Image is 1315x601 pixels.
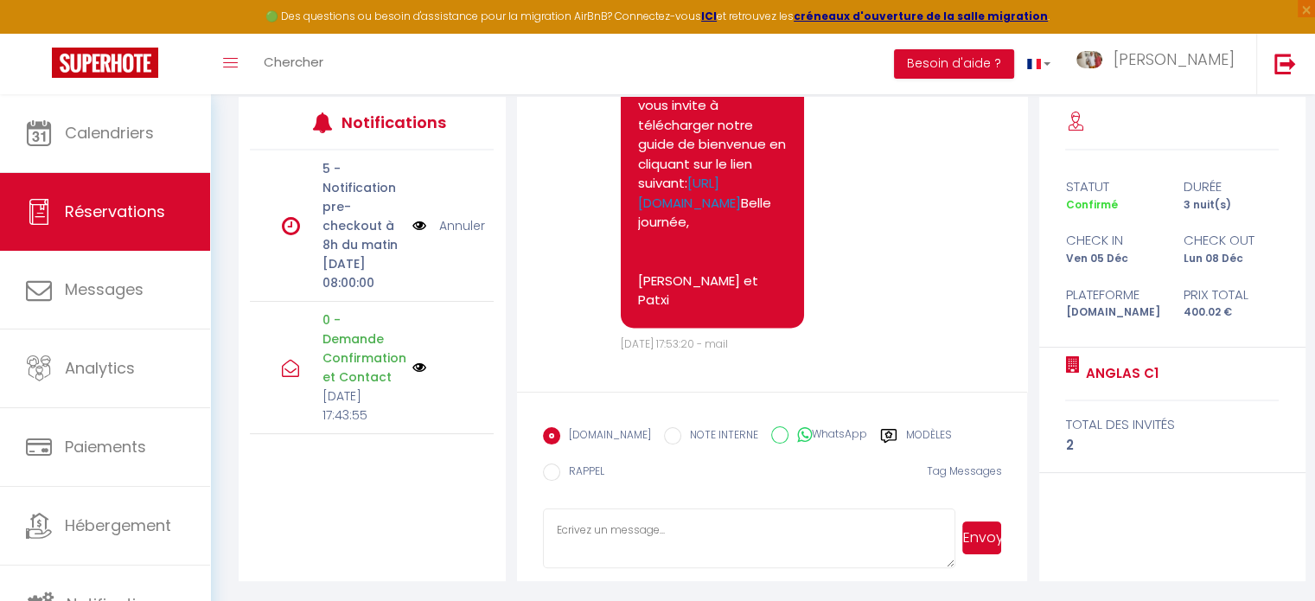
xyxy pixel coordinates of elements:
label: RAPPEL [560,464,604,483]
div: 2 [1065,435,1279,456]
img: logout [1274,53,1296,74]
div: Plateforme [1054,285,1172,305]
span: Hébergement [65,515,171,536]
a: Chercher [251,34,336,94]
div: check out [1172,230,1291,251]
img: NO IMAGE [412,361,426,374]
p: 0 - Demande Confirmation et Contact [322,310,401,387]
iframe: Chat [1242,523,1302,588]
label: [DOMAIN_NAME] [560,427,651,446]
label: WhatsApp [788,426,867,445]
div: total des invités [1065,414,1279,435]
span: Tag Messages [926,464,1001,478]
div: check in [1054,230,1172,251]
span: Confirmé [1065,197,1117,212]
div: Lun 08 Déc [1172,251,1291,267]
button: Envoyer [962,521,1001,554]
span: Chercher [264,53,323,71]
span: Messages [65,278,144,300]
img: ... [1076,51,1102,68]
h3: Notifications [342,103,444,142]
label: NOTE INTERNE [681,427,758,446]
div: 400.02 € [1172,304,1291,321]
label: Modèles [906,427,952,449]
p: [DATE] 08:00:00 [322,254,401,292]
p: [DATE] 17:43:55 [322,387,401,425]
span: Analytics [65,357,135,379]
button: Ouvrir le widget de chat LiveChat [14,7,66,59]
div: Prix total [1172,285,1291,305]
img: NO IMAGE [412,216,426,235]
div: Ven 05 Déc [1054,251,1172,267]
a: Annuler [439,216,485,235]
span: [PERSON_NAME] [1114,48,1235,70]
img: Super Booking [52,48,158,78]
span: Paiements [65,436,146,457]
a: ICI [701,9,717,23]
div: 3 nuit(s) [1172,197,1291,214]
a: [URL][DOMAIN_NAME] [638,174,741,212]
button: Besoin d'aide ? [894,49,1014,79]
span: Calendriers [65,122,154,144]
div: durée [1172,176,1291,197]
a: Anglas C1 [1079,363,1158,384]
a: ... [PERSON_NAME] [1063,34,1256,94]
div: statut [1054,176,1172,197]
span: [DATE] 17:53:20 - mail [621,336,728,351]
div: [DOMAIN_NAME] [1054,304,1172,321]
a: créneaux d'ouverture de la salle migration [794,9,1048,23]
span: Réservations [65,201,165,222]
p: 5 - Notification pre-checkout à 8h du matin [322,159,401,254]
